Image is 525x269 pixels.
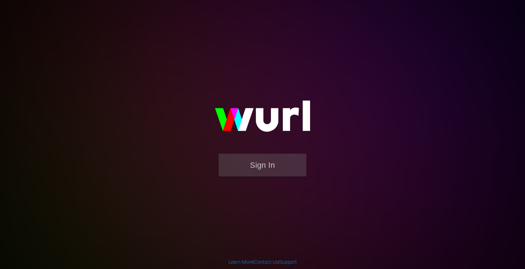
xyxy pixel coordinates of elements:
[219,154,306,177] button: Sign In
[228,258,297,265] div: | |
[192,85,333,154] img: wurl-logo-on-black-223613ac3d8ba8fe6dc639794a292ebdb59501304c7dfd60c99c58986ef67473.svg
[254,259,278,265] a: Contact Us
[279,259,297,265] a: Support
[228,259,253,265] a: Learn More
